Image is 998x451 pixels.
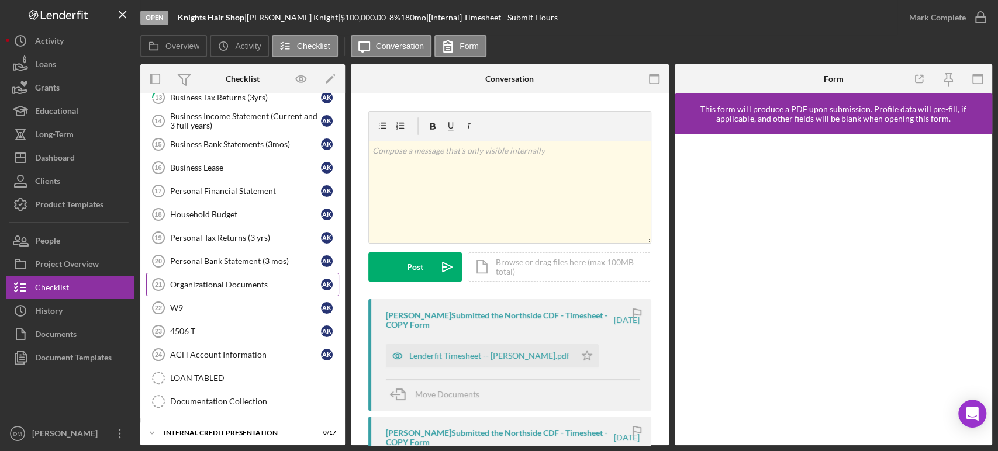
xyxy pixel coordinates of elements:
div: A K [321,92,333,103]
a: 13Business Tax Returns (3yrs)AK [146,86,339,109]
label: Activity [235,41,261,51]
div: ACH Account Information [170,350,321,359]
label: Form [460,41,479,51]
div: 0 / 17 [315,429,336,436]
div: Documents [35,322,77,349]
div: History [35,299,63,325]
a: 19Personal Tax Returns (3 yrs)AK [146,226,339,249]
tspan: 15 [154,141,161,148]
div: Document Templates [35,346,112,372]
div: Post [407,252,423,282]
div: A K [321,279,333,290]
a: LOAN TABLED [146,366,339,390]
a: 24ACH Account InformationAK [146,343,339,366]
div: A K [321,325,333,337]
button: Checklist [6,276,134,299]
button: History [6,299,134,322]
div: Form [823,74,843,84]
tspan: 24 [155,351,163,358]
div: [PERSON_NAME] Submitted the Northside CDF - Timesheet - COPY Form [386,428,612,447]
iframe: Lenderfit form [686,146,982,433]
div: 4506 T [170,327,321,336]
label: Checklist [297,41,330,51]
text: DM [13,431,22,437]
button: DM[PERSON_NAME] [6,422,134,445]
tspan: 16 [154,164,161,171]
div: Checklist [35,276,69,302]
a: 16Business LeaseAK [146,156,339,179]
button: Conversation [351,35,432,57]
time: 2025-07-23 19:48 [614,315,640,325]
tspan: 18 [154,211,161,218]
a: 234506 TAK [146,320,339,343]
div: Mark Complete [909,6,966,29]
div: A K [321,162,333,174]
div: [PERSON_NAME] [29,422,105,448]
a: Documentation Collection [146,390,339,413]
tspan: 20 [155,258,162,265]
div: Organizational Documents [170,280,321,289]
label: Overview [165,41,199,51]
button: Document Templates [6,346,134,369]
tspan: 14 [154,117,162,124]
button: Form [434,35,486,57]
div: Documentation Collection [170,397,339,406]
a: 18Household BudgetAK [146,203,339,226]
a: 21Organizational DocumentsAK [146,273,339,296]
button: Mark Complete [897,6,992,29]
a: 17Personal Financial StatementAK [146,179,339,203]
div: | [Internal] Timesheet - Submit Hours [426,13,558,22]
div: 8 % [389,13,400,22]
div: A K [321,209,333,220]
div: Personal Bank Statement (3 mos) [170,256,321,266]
div: Internal Credit Presentation [164,429,307,436]
div: [PERSON_NAME] Submitted the Northside CDF - Timesheet - COPY Form [386,311,612,329]
div: Household Budget [170,210,321,219]
b: Knights Hair Shop [178,12,244,22]
tspan: 23 [155,328,162,335]
button: Post [368,252,462,282]
a: 15Business Bank Statements (3mos)AK [146,133,339,156]
tspan: 17 [154,188,161,195]
button: Lenderfit Timesheet -- [PERSON_NAME].pdf [386,344,599,367]
div: This form will produce a PDF upon submission. Profile data will pre-fill, if applicable, and othe... [681,105,987,123]
tspan: 22 [155,304,162,311]
button: Overview [140,35,207,57]
div: 180 mo [400,13,426,22]
div: LOAN TABLED [170,373,339,383]
div: Checklist [226,74,260,84]
time: 2025-07-18 08:33 [614,433,640,442]
div: Business Income Statement (Current and 3 full years) [170,112,321,130]
button: Documents [6,322,134,346]
div: Personal Tax Returns (3 yrs) [170,233,321,242]
div: A K [321,232,333,244]
a: 20Personal Bank Statement (3 mos)AK [146,249,339,273]
div: Business Tax Returns (3yrs) [170,93,321,102]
